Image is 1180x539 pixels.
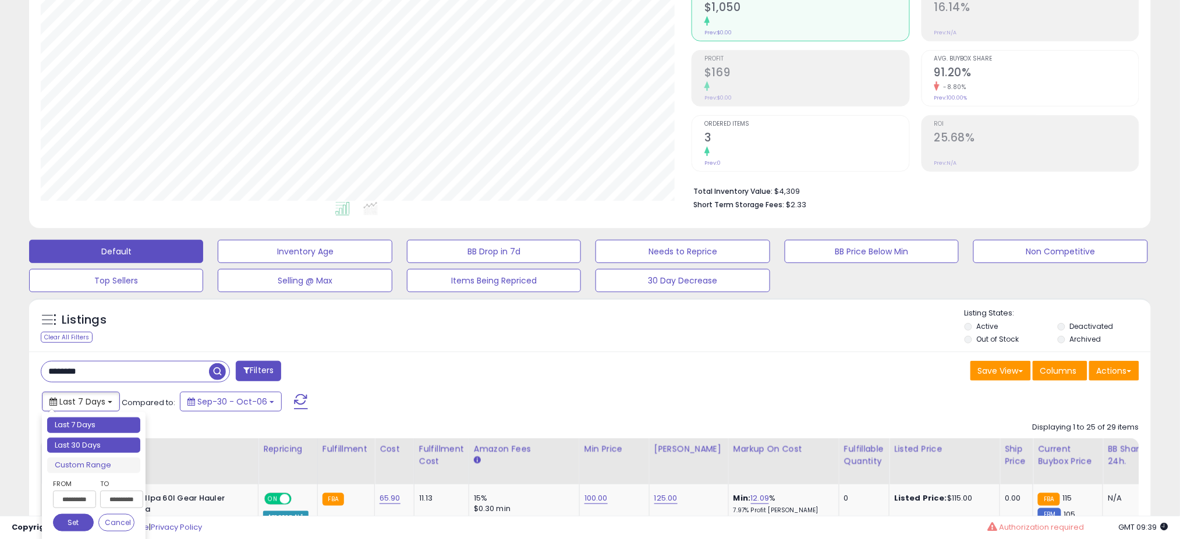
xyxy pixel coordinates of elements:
[72,443,253,455] div: Title
[380,492,401,504] a: 65.90
[53,478,94,490] label: From
[934,1,1139,16] h2: 16.14%
[1038,443,1098,467] div: Current Buybox Price
[53,514,94,531] button: Set
[733,492,751,503] b: Min:
[704,159,721,166] small: Prev: 0
[934,159,957,166] small: Prev: N/A
[1119,522,1168,533] span: 2025-10-14 09:39 GMT
[704,66,909,81] h2: $169
[419,443,464,467] div: Fulfillment Cost
[12,522,54,533] strong: Copyright
[41,332,93,343] div: Clear All Filters
[29,240,203,263] button: Default
[934,121,1139,127] span: ROI
[323,493,344,506] small: FBA
[180,392,282,412] button: Sep-30 - Oct-06
[977,321,998,331] label: Active
[785,240,959,263] button: BB Price Below Min
[1040,365,1077,377] span: Columns
[704,94,732,101] small: Prev: $0.00
[407,240,581,263] button: BB Drop in 7d
[263,443,313,455] div: Repricing
[100,478,134,490] label: To
[973,240,1147,263] button: Non Competitive
[1033,422,1139,433] div: Displaying 1 to 25 of 29 items
[474,455,481,466] small: Amazon Fees.
[1069,334,1101,344] label: Archived
[236,361,281,381] button: Filters
[1005,493,1024,503] div: 0.00
[934,66,1139,81] h2: 91.20%
[407,269,581,292] button: Items Being Repriced
[704,1,909,16] h2: $1,050
[704,56,909,62] span: Profit
[1033,361,1087,381] button: Columns
[844,493,880,503] div: 0
[693,186,773,196] b: Total Inventory Value:
[704,121,909,127] span: Ordered Items
[751,492,770,504] a: 12.09
[323,443,370,455] div: Fulfillment
[728,438,839,484] th: The percentage added to the cost of goods (COGS) that forms the calculator for Min & Max prices.
[1108,493,1146,503] div: N/A
[474,503,570,514] div: $0.30 min
[197,396,267,407] span: Sep-30 - Oct-06
[474,443,575,455] div: Amazon Fees
[654,492,678,504] a: 125.00
[584,492,608,504] a: 100.00
[786,199,806,210] span: $2.33
[1069,321,1113,331] label: Deactivated
[47,417,140,433] li: Last 7 Days
[151,522,202,533] a: Privacy Policy
[12,522,202,533] div: seller snap | |
[894,443,995,455] div: Listed Price
[98,514,134,531] button: Cancel
[894,492,947,503] b: Listed Price:
[596,240,770,263] button: Needs to Reprice
[419,493,460,503] div: 11.13
[704,131,909,147] h2: 3
[474,493,570,503] div: 15%
[1089,361,1139,381] button: Actions
[380,443,409,455] div: Cost
[965,308,1151,319] p: Listing States:
[844,443,884,467] div: Fulfillable Quantity
[29,269,203,292] button: Top Sellers
[704,29,732,36] small: Prev: $0.00
[1038,493,1059,506] small: FBA
[934,56,1139,62] span: Avg. Buybox Share
[42,392,120,412] button: Last 7 Days
[733,443,834,455] div: Markup on Cost
[122,397,175,408] span: Compared to:
[934,29,957,36] small: Prev: N/A
[1063,492,1072,503] span: 115
[290,494,309,504] span: OFF
[940,83,966,91] small: -8.80%
[733,493,830,515] div: %
[970,361,1031,381] button: Save View
[894,493,991,503] div: $115.00
[265,494,280,504] span: ON
[1005,443,1028,467] div: Ship Price
[596,269,770,292] button: 30 Day Decrease
[693,183,1131,197] li: $4,309
[654,443,724,455] div: [PERSON_NAME]
[47,458,140,473] li: Custom Range
[977,334,1019,344] label: Out of Stock
[584,443,644,455] div: Min Price
[693,200,784,210] b: Short Term Storage Fees:
[101,493,242,517] b: Cotopaxi Allpa 60l Gear Hauler Tote, Del Dia
[47,438,140,453] li: Last 30 Days
[1108,443,1150,467] div: BB Share 24h.
[59,396,105,407] span: Last 7 Days
[934,131,1139,147] h2: 25.68%
[62,312,107,328] h5: Listings
[218,269,392,292] button: Selling @ Max
[934,94,968,101] small: Prev: 100.00%
[218,240,392,263] button: Inventory Age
